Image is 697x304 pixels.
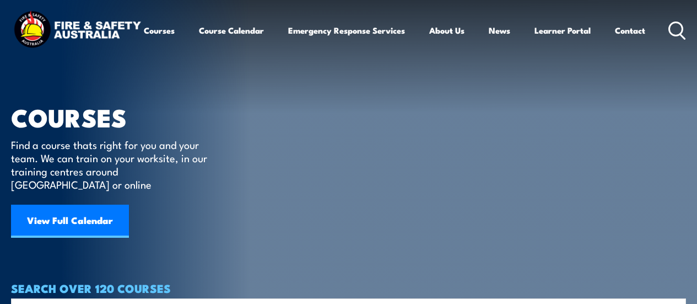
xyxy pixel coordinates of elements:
a: Courses [144,17,175,44]
p: Find a course thats right for you and your team. We can train on your worksite, in our training c... [11,138,212,191]
a: View Full Calendar [11,205,129,238]
a: About Us [429,17,464,44]
a: Emergency Response Services [288,17,405,44]
h4: SEARCH OVER 120 COURSES [11,282,686,294]
a: News [489,17,510,44]
a: Course Calendar [199,17,264,44]
h1: COURSES [11,106,223,127]
a: Learner Portal [534,17,591,44]
a: Contact [615,17,645,44]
